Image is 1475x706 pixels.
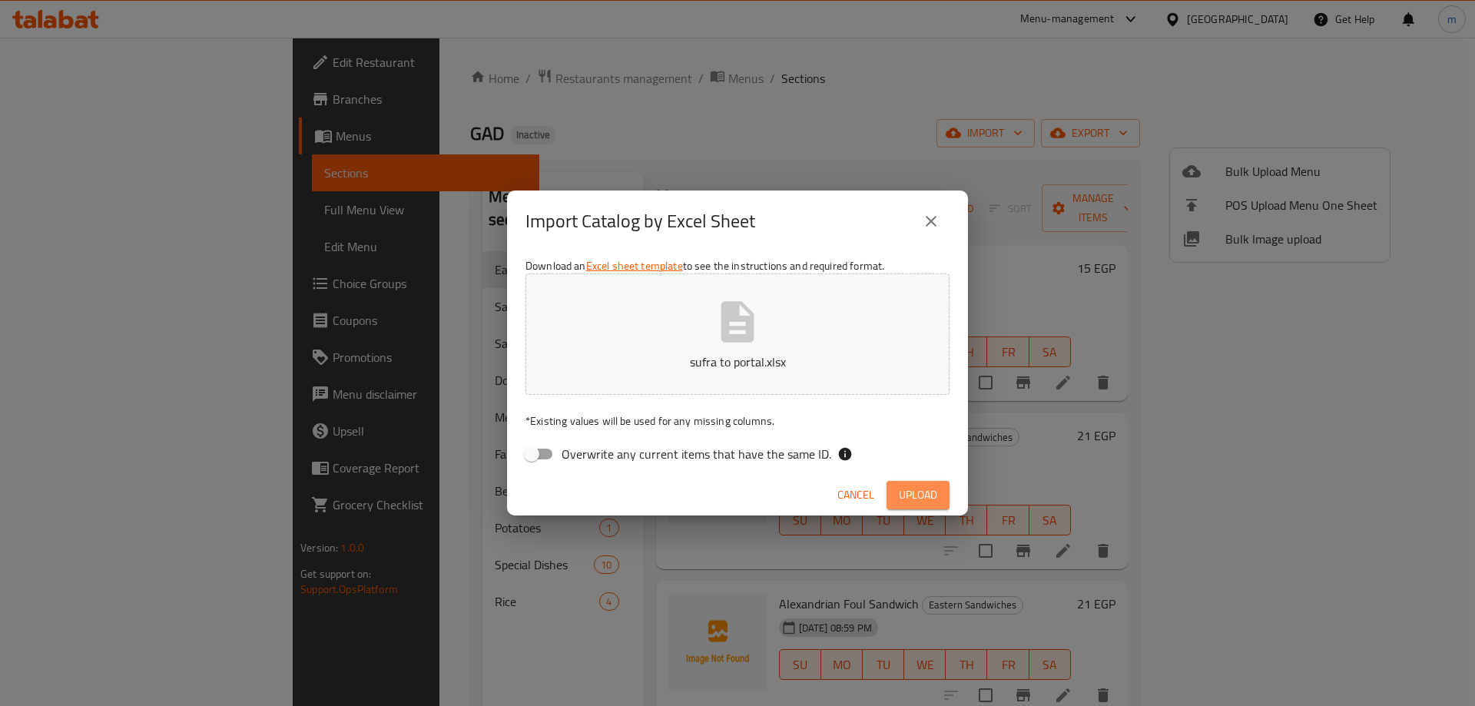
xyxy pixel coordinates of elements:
[586,256,683,276] a: Excel sheet template
[525,209,755,234] h2: Import Catalog by Excel Sheet
[913,203,950,240] button: close
[837,446,853,462] svg: If the overwrite option isn't selected, then the items that match an existing ID will be ignored ...
[507,252,968,475] div: Download an to see the instructions and required format.
[549,353,926,371] p: sufra to portal.xlsx
[837,486,874,505] span: Cancel
[899,486,937,505] span: Upload
[525,273,950,395] button: sufra to portal.xlsx
[562,445,831,463] span: Overwrite any current items that have the same ID.
[887,481,950,509] button: Upload
[831,481,880,509] button: Cancel
[525,413,950,429] p: Existing values will be used for any missing columns.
